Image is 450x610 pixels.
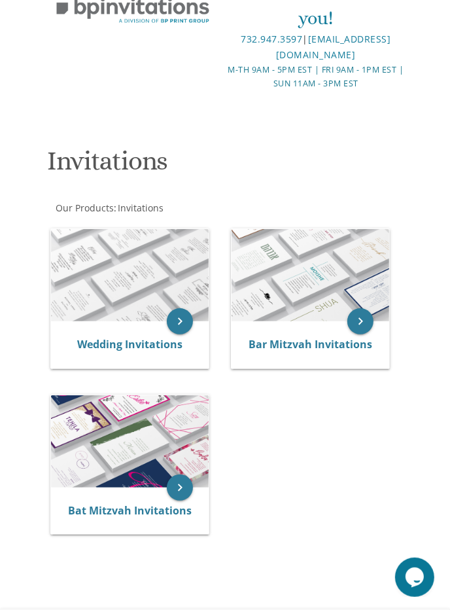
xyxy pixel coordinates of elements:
a: [EMAIL_ADDRESS][DOMAIN_NAME] [276,33,390,61]
img: Wedding Invitations [51,229,209,321]
img: Bar Mitzvah Invitations [232,229,389,321]
a: Bar Mitzvah Invitations [249,337,372,351]
a: keyboard_arrow_right [167,308,193,334]
div: | [226,31,406,63]
img: Bat Mitzvah Invitations [51,395,209,488]
a: keyboard_arrow_right [347,308,373,334]
div: : [44,202,406,215]
iframe: chat widget [395,558,437,597]
span: Invitations [118,202,164,214]
a: Wedding Invitations [77,337,182,351]
a: Invitations [116,202,164,214]
h1: Invitations [47,147,402,185]
a: keyboard_arrow_right [167,475,193,501]
a: Bat Mitzvah Invitations [68,503,192,518]
a: Our Products [54,202,114,214]
div: M-Th 9am - 5pm EST | Fri 9am - 1pm EST | Sun 11am - 3pm EST [226,63,406,91]
a: 732.947.3597 [241,33,302,45]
